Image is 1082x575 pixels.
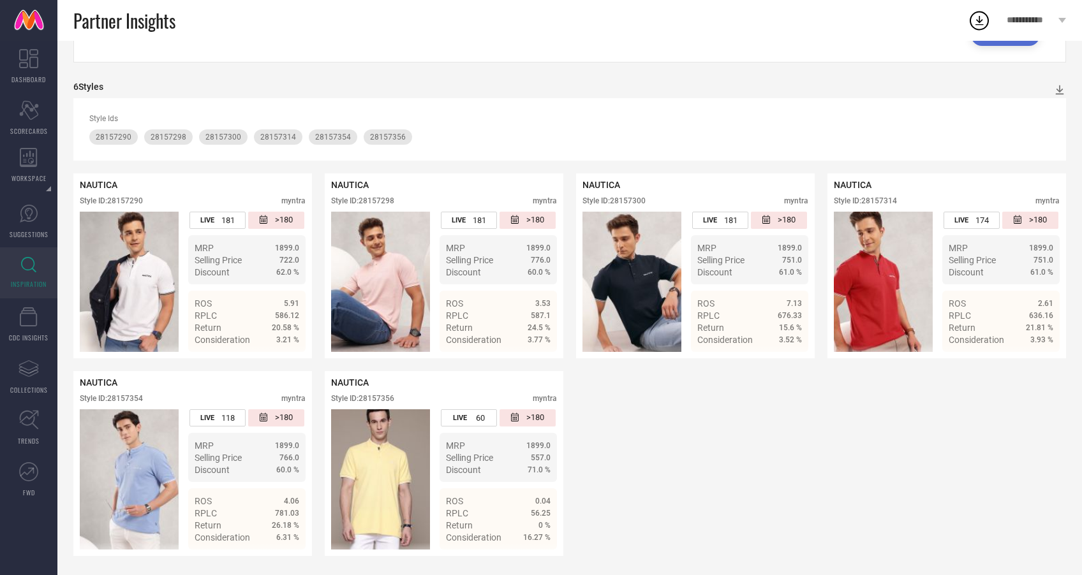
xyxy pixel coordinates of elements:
span: NAUTICA [80,180,117,190]
span: 181 [221,215,235,225]
span: Consideration [195,335,250,345]
span: COLLECTIONS [10,385,48,395]
span: Return [949,323,975,333]
div: Style ID: 28157354 [80,394,143,403]
span: RPLC [195,508,217,518]
span: 4.06 [284,497,299,506]
span: LIVE [200,216,214,224]
span: Return [697,323,724,333]
div: Style Ids [89,114,1050,123]
div: Click to view image [834,212,933,352]
span: 1899.0 [526,441,551,450]
span: 751.0 [1034,256,1053,265]
span: Discount [697,267,732,277]
span: Selling Price [195,453,242,463]
span: 3.52 % [779,335,802,344]
span: MRP [949,243,968,253]
span: 174 [975,215,989,225]
span: TRENDS [18,436,40,446]
span: 60.0 % [276,465,299,474]
span: 1899.0 [778,244,802,252]
span: 28157290 [96,133,131,142]
span: Selling Price [949,255,996,265]
span: >180 [275,215,293,226]
div: Style ID: 28157298 [331,196,394,205]
span: ROS [446,496,463,506]
span: 181 [473,215,486,225]
span: Details [1025,358,1053,368]
span: 61.0 % [779,268,802,277]
span: Consideration [697,335,753,345]
div: myntra [281,394,306,403]
span: LIVE [452,216,466,224]
span: >180 [526,412,544,423]
span: >180 [1029,215,1047,226]
span: 24.5 % [528,323,551,332]
span: RPLC [446,310,468,321]
img: Style preview image [331,409,430,550]
a: Details [258,358,299,368]
div: Click to view image [582,212,681,352]
a: Details [1012,358,1053,368]
span: 5.91 [284,299,299,308]
span: 20.58 % [272,323,299,332]
div: Number of days since the style was first listed on the platform [248,409,304,426]
span: SUGGESTIONS [10,229,48,239]
span: 776.0 [531,256,551,265]
span: Selling Price [195,255,242,265]
span: Discount [195,465,230,475]
span: 751.0 [782,256,802,265]
div: Number of days the style has been live on the platform [189,212,246,229]
span: 6.31 % [276,533,299,542]
div: 6 Styles [73,82,103,92]
div: Number of days since the style was first listed on the platform [751,212,807,229]
span: Selling Price [446,255,493,265]
span: 60.0 % [528,268,551,277]
span: 28157298 [151,133,186,142]
span: 1899.0 [275,244,299,252]
span: CDC INSIGHTS [9,333,48,342]
span: MRP [446,243,465,253]
span: LIVE [703,216,717,224]
span: SCORECARDS [10,126,48,136]
span: NAUTICA [834,180,871,190]
span: 3.93 % [1030,335,1053,344]
span: 7.13 [787,299,802,308]
span: Details [270,555,299,565]
span: WORKSPACE [11,173,47,183]
div: Click to view image [331,409,430,550]
span: NAUTICA [331,377,369,388]
a: Details [760,358,802,368]
span: Discount [446,267,481,277]
span: Return [446,323,473,333]
div: myntra [533,196,557,205]
div: Style ID: 28157300 [582,196,646,205]
span: 21.81 % [1026,323,1053,332]
div: Number of days since the style was first listed on the platform [500,212,556,229]
span: >180 [275,412,293,423]
span: NAUTICA [331,180,369,190]
span: Details [522,358,551,368]
span: Selling Price [446,453,493,463]
div: myntra [1035,196,1060,205]
div: Click to view image [80,212,179,352]
div: Click to view image [80,409,179,550]
span: ROS [195,298,212,309]
span: 56.25 [531,509,551,518]
div: Style ID: 28157290 [80,196,143,205]
span: 28157356 [370,133,406,142]
span: Consideration [446,532,501,542]
div: Number of days since the style was first listed on the platform [500,409,556,426]
span: 28157300 [205,133,241,142]
span: 1899.0 [275,441,299,450]
span: Partner Insights [73,8,175,34]
span: NAUTICA [80,377,117,388]
span: DASHBOARD [11,75,46,84]
span: Consideration [195,532,250,542]
span: Discount [446,465,481,475]
div: Open download list [968,9,991,32]
span: 3.21 % [276,335,299,344]
span: 28157354 [315,133,351,142]
span: 3.77 % [528,335,551,344]
span: 28157314 [260,133,296,142]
